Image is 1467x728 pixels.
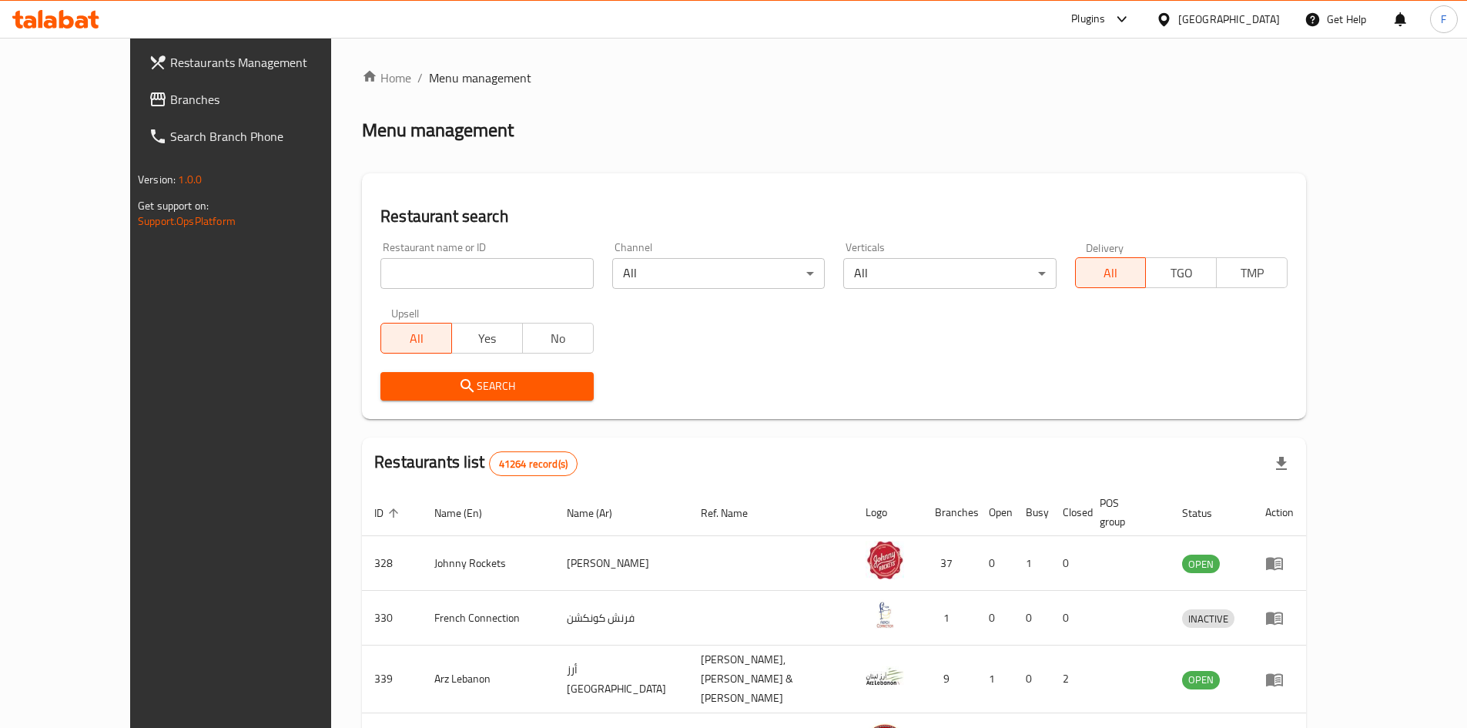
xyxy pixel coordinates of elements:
h2: Restaurant search [380,205,1288,228]
span: OPEN [1182,555,1220,573]
td: 1 [976,646,1013,713]
td: 1 [923,591,976,646]
span: Branches [170,90,363,109]
td: 1 [1013,536,1050,591]
td: فرنش كونكشن [554,591,688,646]
h2: Menu management [362,118,514,143]
th: Logo [853,489,923,536]
th: Busy [1013,489,1050,536]
button: TGO [1145,257,1217,288]
span: ID [374,504,404,522]
th: Closed [1050,489,1087,536]
button: All [1075,257,1147,288]
td: أرز [GEOGRAPHIC_DATA] [554,646,688,713]
span: Search [393,377,581,396]
label: Delivery [1086,242,1124,253]
td: 0 [1013,591,1050,646]
td: [PERSON_NAME] [554,536,688,591]
th: Branches [923,489,976,536]
span: INACTIVE [1182,610,1234,628]
h2: Restaurants list [374,451,578,476]
td: Johnny Rockets [422,536,554,591]
span: Status [1182,504,1232,522]
a: Search Branch Phone [136,118,375,155]
td: [PERSON_NAME],[PERSON_NAME] & [PERSON_NAME] [688,646,854,713]
td: 0 [976,591,1013,646]
td: French Connection [422,591,554,646]
td: 339 [362,646,422,713]
span: Ref. Name [701,504,768,522]
input: Search for restaurant name or ID.. [380,258,593,289]
a: Restaurants Management [136,44,375,81]
img: Arz Lebanon [866,657,904,696]
button: No [522,323,594,354]
span: No [529,327,588,350]
td: 9 [923,646,976,713]
span: Name (En) [434,504,502,522]
button: Yes [451,323,523,354]
span: Get support on: [138,196,209,216]
span: Restaurants Management [170,53,363,72]
span: Menu management [429,69,531,87]
th: Open [976,489,1013,536]
span: OPEN [1182,671,1220,689]
td: 37 [923,536,976,591]
span: F [1441,11,1446,28]
div: All [843,258,1056,289]
a: Support.OpsPlatform [138,211,236,231]
div: Menu [1265,609,1294,627]
div: [GEOGRAPHIC_DATA] [1178,11,1280,28]
a: Home [362,69,411,87]
a: Branches [136,81,375,118]
span: POS group [1100,494,1151,531]
td: 328 [362,536,422,591]
td: Arz Lebanon [422,646,554,713]
span: All [387,327,446,350]
div: Export file [1263,445,1300,482]
th: Action [1253,489,1306,536]
span: Yes [458,327,517,350]
img: Johnny Rockets [866,541,904,579]
span: Search Branch Phone [170,127,363,146]
label: Upsell [391,307,420,318]
div: Total records count [489,451,578,476]
span: TMP [1223,262,1281,284]
span: Version: [138,169,176,190]
td: 2 [1050,646,1087,713]
div: Menu [1265,554,1294,572]
button: TMP [1216,257,1288,288]
span: 41264 record(s) [490,457,577,471]
td: 0 [976,536,1013,591]
div: Plugins [1071,10,1105,29]
td: 0 [1050,536,1087,591]
span: 1.0.0 [178,169,202,190]
div: INACTIVE [1182,609,1234,628]
td: 330 [362,591,422,646]
td: 0 [1013,646,1050,713]
div: Menu [1265,670,1294,689]
span: TGO [1152,262,1211,284]
button: All [380,323,452,354]
div: All [612,258,825,289]
span: All [1082,262,1140,284]
img: French Connection [866,595,904,634]
span: Name (Ar) [567,504,632,522]
li: / [417,69,423,87]
nav: breadcrumb [362,69,1306,87]
td: 0 [1050,591,1087,646]
button: Search [380,372,593,401]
